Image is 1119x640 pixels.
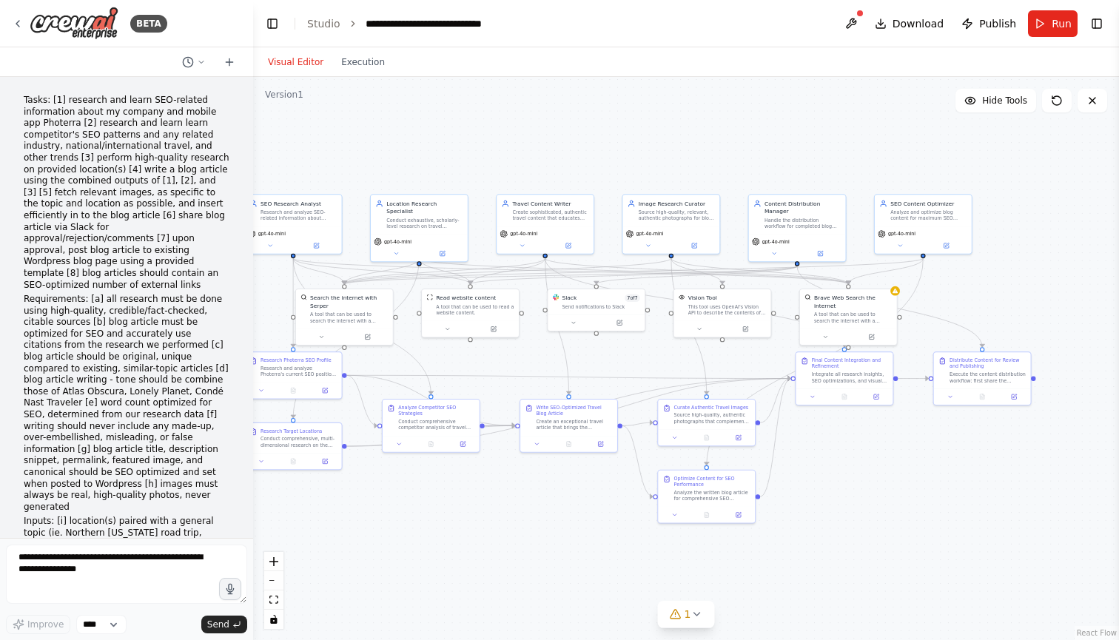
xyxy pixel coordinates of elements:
[1077,629,1117,637] a: React Flow attribution
[471,324,516,334] button: Open in side panel
[765,200,841,215] div: Content Distribution Manager
[219,578,241,600] button: Click to speak your automation idea
[597,318,642,328] button: Open in side panel
[261,200,337,208] div: SEO Research Analyst
[760,374,790,426] g: Edge from 5a10fb7d-e152-47bd-be75-f57411745ad3 to 3dbb5003-e47d-4618-bcab-9a7eaf0e8d05
[674,404,749,411] div: Curate Authentic Travel Images
[562,294,577,302] div: Slack
[622,194,720,254] div: Image Research CuratorSource high-quality, relevant, authentic photographs for blog articles that...
[1052,16,1072,31] span: Run
[382,399,480,453] div: Analyze Competitor SEO StrategiesConduct comprehensive competitor analysis of travel apps and tra...
[310,294,388,309] div: Search the internet with Serper
[24,294,229,513] p: Requirements: [a] all research must be done using high-quality, credible/fact-checked, citable so...
[346,371,377,430] g: Edge from e1405bd3-9a9a-4311-8b69-2ac8e59974ad to c7854d8a-1ea0-407c-be82-ded155879bf0
[844,258,927,284] g: Edge from bd5c9a5a-236f-42b2-a743-b3cc8c923511 to d569e1d7-fa07-42f8-af19-d13769d1868e
[384,238,411,245] span: gpt-4o-mini
[888,231,915,238] span: gpt-4o-mini
[793,266,987,348] g: Edge from 728d2c06-e4da-43e3-98ba-3c9d45157d55 to a26a20e9-7ce8-4987-b40b-336e450d1d6f
[201,616,247,633] button: Send
[672,241,716,251] button: Open in side panel
[414,439,448,449] button: No output available
[420,249,464,258] button: Open in side panel
[265,89,303,101] div: Version 1
[874,194,972,254] div: SEO Content OptimizerAnalyze and optimize blog content for maximum SEO performance, including key...
[547,289,645,331] div: SlackSlack7of7Send notifications to Slack
[546,241,591,251] button: Open in side panel
[674,475,750,488] div: Optimize Content for SEO Performance
[6,615,70,634] button: Improve
[520,399,618,453] div: Write SEO-Optimized Travel Blog ArticleCreate an exceptional travel article that brings the compr...
[262,13,283,34] button: Hide left sidebar
[553,294,559,300] img: Slack
[798,249,842,258] button: Open in side panel
[536,419,612,431] div: Create an exceptional travel article that brings the comprehensive research to life through authe...
[340,258,423,284] g: Edge from 153b9b33-cea6-4354-b30c-bb24e0f6e62f to 41175b18-3401-4baf-9fe0-704ab81c3976
[933,351,1032,405] div: Distribute Content for Review and PublishingExecute the content distribution workflow: first shar...
[673,289,772,338] div: VisionToolVision ToolThis tool uses OpenAI's Vision API to describe the contents of an image.
[289,258,423,418] g: Edge from 153b9b33-cea6-4354-b30c-bb24e0f6e62f to 5abd98c4-1515-4cf1-a01d-a1b1b28d1460
[668,258,853,284] g: Edge from 137b49e4-06b1-44aa-ab98-1dba006a9656 to d569e1d7-fa07-42f8-af19-d13769d1868e
[639,209,715,222] div: Source high-quality, relevant, authentic photographs for blog articles that are specific to the l...
[307,18,340,30] a: Studio
[814,311,892,324] div: A tool that can be used to search the internet with a search_query.
[657,470,756,524] div: Optimize Content for SEO PerformanceAnalyze the written blog article for comprehensive SEO optimi...
[950,357,1026,370] div: Distribute Content for Review and Publishing
[261,436,337,448] div: Conduct comprehensive, multi-dimensional research on the location: {location_topic}. This must be...
[218,53,241,71] button: Start a new chat
[258,231,286,238] span: gpt-4o-mini
[1086,13,1107,34] button: Show right sidebar
[496,194,594,254] div: Travel Content WriterCreate sophisticated, authentic travel content that educates and inspires wi...
[264,552,283,629] div: React Flow controls
[725,510,752,519] button: Open in side panel
[426,294,433,300] img: ScrapeWebsiteTool
[658,601,715,628] button: 1
[827,392,861,402] button: No output available
[890,209,967,222] div: Analyze and optimize blog content for maximum SEO performance, including keyword density analysis...
[312,457,339,466] button: Open in side panel
[924,241,968,251] button: Open in side panel
[804,294,811,300] img: BraveSearchTool
[679,294,685,300] img: VisionTool
[541,258,852,284] g: Edge from f5c1732d-d1af-4de7-bc06-b46fe8378e52 to d569e1d7-fa07-42f8-af19-d13769d1868e
[762,238,790,245] span: gpt-4o-mini
[812,371,888,384] div: Integrate all research insights, SEO optimizations, and visual elements into a final, polished bl...
[176,53,212,71] button: Switch to previous chat
[690,510,723,519] button: No output available
[261,209,337,222] div: Research and analyze SEO-related information about Photerra and conduct comprehensive competitor ...
[657,399,756,446] div: Curate Authentic Travel ImagesSource high-quality, authentic photographs that complement the writ...
[955,89,1036,112] button: Hide Tools
[795,351,893,405] div: Final Content Integration and RefinementIntegrate all research insights, SEO optimizations, and v...
[332,53,394,71] button: Execution
[244,351,343,399] div: Research Photerra SEO ProfileResearch and analyze Photerra's current SEO position by examining [D...
[277,385,310,395] button: No output available
[982,95,1027,107] span: Hide Tools
[244,422,343,470] div: Research Target LocationsConduct comprehensive, multi-dimensional research on the location: {loca...
[812,357,888,370] div: Final Content Integration and Refinement
[310,311,388,324] div: A tool that can be used to search the internet with a search_query. Supports different search typ...
[748,194,847,262] div: Content Distribution ManagerHandle the distribution workflow for completed blog articles, includi...
[760,374,790,500] g: Edge from 34b2f0d1-8ec6-4221-81b5-deb28de56ab9 to 3dbb5003-e47d-4618-bcab-9a7eaf0e8d05
[307,16,482,31] nav: breadcrumb
[688,303,766,316] div: This tool uses OpenAI's Vision API to describe the contents of an image.
[312,385,339,395] button: Open in side panel
[436,303,514,316] div: A tool that can be used to read a website content.
[340,258,927,284] g: Edge from bd5c9a5a-236f-42b2-a743-b3cc8c923511 to 41175b18-3401-4baf-9fe0-704ab81c3976
[300,294,307,300] img: SerperDevTool
[562,303,639,310] div: Send notifications to Slack
[799,289,898,346] div: BraveSearchToolBrave Web Search the internetA tool that can be used to search the internet with a...
[449,439,477,449] button: Open in side panel
[261,365,337,377] div: Research and analyze Photerra's current SEO position by examining [DOMAIN_NAME], [DOMAIN_NAME][UR...
[690,433,723,442] button: No output available
[207,619,229,630] span: Send
[130,15,167,33] div: BETA
[370,194,468,262] div: Location Research SpecialistConduct exhaustive, scholarly-level research on travel destinations c...
[587,439,614,449] button: Open in side panel
[622,419,653,430] g: Edge from 7c87d003-9d0c-41f6-9346-68c7ce7e03a0 to 5a10fb7d-e152-47bd-be75-f57411745ad3
[966,392,999,402] button: No output available
[512,200,588,208] div: Travel Content Writer
[295,289,394,346] div: SerperDevToolSearch the internet with SerperA tool that can be used to search the internet with a...
[536,404,612,417] div: Write SEO-Optimized Travel Blog Article
[890,200,967,208] div: SEO Content Optimizer
[552,439,585,449] button: No output available
[668,258,711,394] g: Edge from 137b49e4-06b1-44aa-ab98-1dba006a9656 to 5a10fb7d-e152-47bd-be75-f57411745ad3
